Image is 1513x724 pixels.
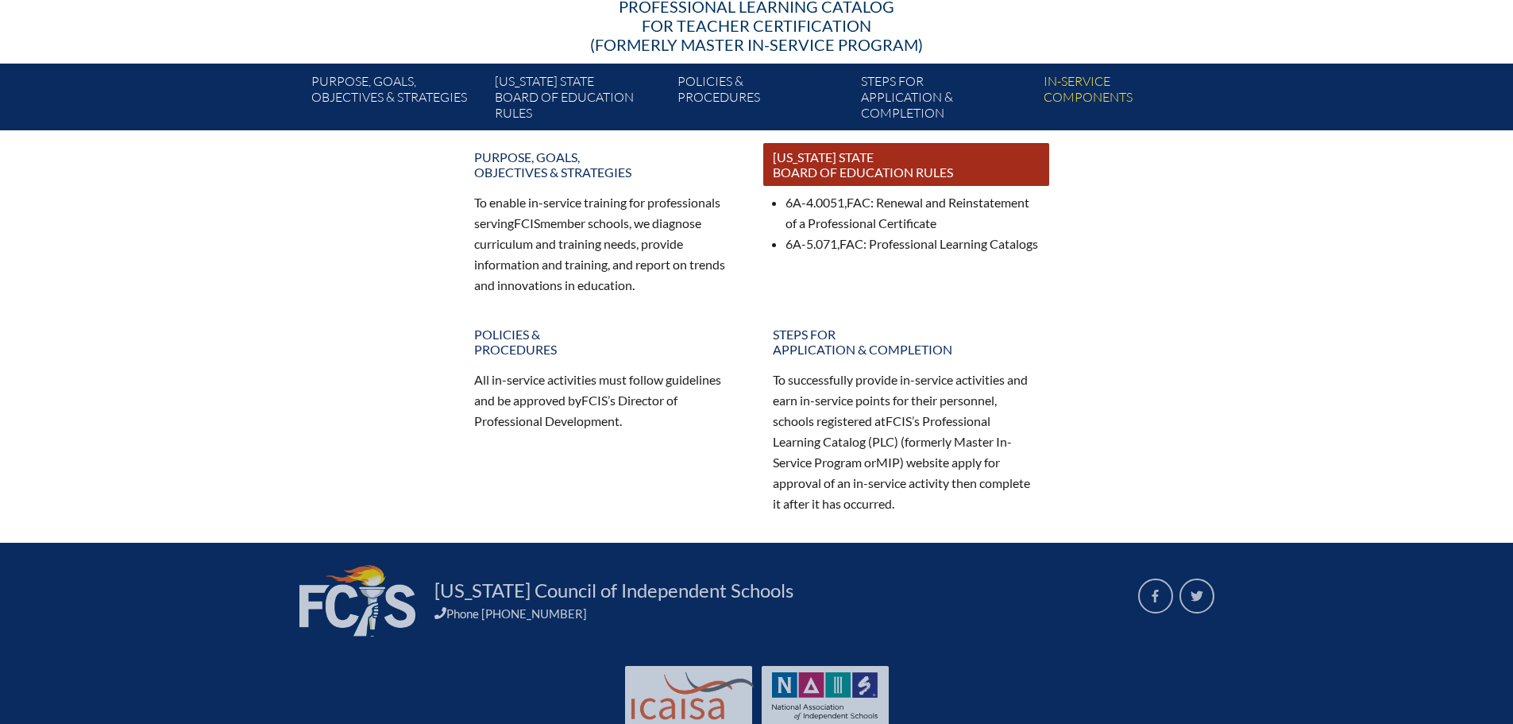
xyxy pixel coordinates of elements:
span: FAC [839,236,863,251]
a: [US_STATE] Council of Independent Schools [428,578,800,603]
p: To successfully provide in-service activities and earn in-service points for their personnel, sch... [773,370,1040,513]
li: 6A-4.0051, : Renewal and Reinstatement of a Professional Certificate [785,192,1040,234]
img: FCIS_logo_white [299,565,415,637]
a: [US_STATE] StateBoard of Education rules [488,70,671,130]
a: Purpose, goals,objectives & strategies [465,143,751,186]
p: All in-service activities must follow guidelines and be approved by ’s Director of Professional D... [474,370,741,432]
img: Int'l Council Advancing Independent School Accreditation logo [631,672,754,720]
div: Phone [PHONE_NUMBER] [434,606,1119,621]
span: PLC [872,434,894,449]
span: FCIS [886,413,912,428]
a: Steps forapplication & completion [763,320,1049,363]
span: FCIS [514,215,540,230]
span: FCIS [581,393,608,408]
p: To enable in-service training for professionals serving member schools, we diagnose curriculum an... [474,192,741,295]
li: 6A-5.071, : Professional Learning Catalogs [785,234,1040,254]
a: Steps forapplication & completion [855,70,1037,130]
span: for Teacher Certification [642,16,871,35]
a: Policies &Procedures [671,70,854,130]
a: In-servicecomponents [1037,70,1220,130]
span: FAC [847,195,870,210]
a: Policies &Procedures [465,320,751,363]
a: Purpose, goals,objectives & strategies [305,70,488,130]
img: NAIS Logo [772,672,878,720]
span: MIP [876,455,900,470]
a: [US_STATE] StateBoard of Education rules [763,143,1049,186]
